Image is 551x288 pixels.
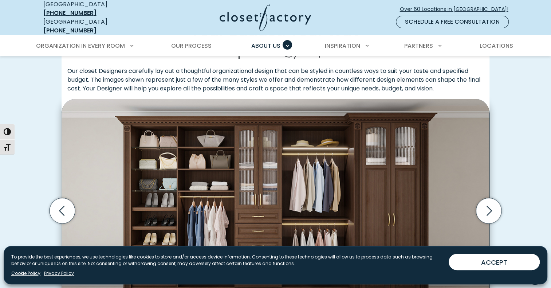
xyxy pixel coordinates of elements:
[11,270,40,277] a: Cookie Policy
[47,195,78,226] button: Previous slide
[43,26,97,35] a: [PHONE_NUMBER]
[404,42,433,50] span: Partners
[11,254,443,267] p: To provide the best experiences, we use technologies like cookies to store and/or access device i...
[325,42,360,50] span: Inspiration
[479,42,513,50] span: Locations
[400,5,514,13] span: Over 60 Locations in [GEOGRAPHIC_DATA]!
[220,4,311,31] img: Closet Factory Logo
[43,9,97,17] a: [PHONE_NUMBER]
[251,42,280,50] span: About Us
[43,17,149,35] div: [GEOGRAPHIC_DATA]
[36,42,125,50] span: Organization in Every Room
[449,254,540,270] button: ACCEPT
[396,16,509,28] a: Schedule a Free Consultation
[31,36,520,56] nav: Primary Menu
[62,67,489,99] p: Our closet Designers carefully lay out a thoughtful organizational design that can be styled in c...
[400,3,515,16] a: Over 60 Locations in [GEOGRAPHIC_DATA]!
[44,270,74,277] a: Privacy Policy
[171,42,212,50] span: Our Process
[473,195,504,226] button: Next slide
